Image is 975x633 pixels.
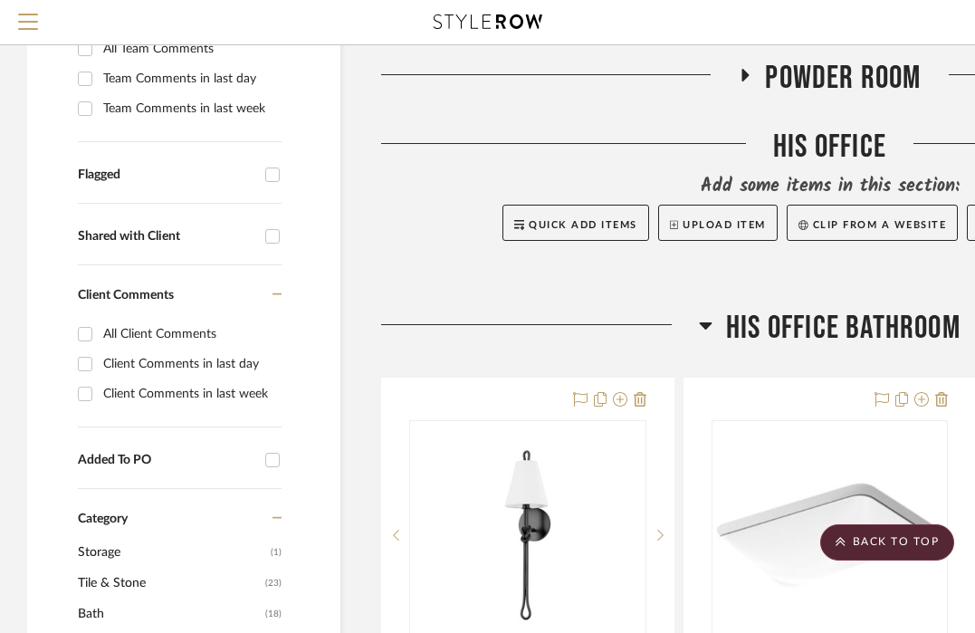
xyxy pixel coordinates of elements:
[502,205,649,241] button: Quick Add Items
[103,320,277,349] div: All Client Comments
[78,568,261,599] span: Tile & Stone
[726,309,961,348] span: His Office Bathroom
[78,537,266,568] span: Storage
[78,229,256,245] div: Shared with Client
[78,512,128,527] span: Category
[103,64,277,93] div: Team Comments in last day
[103,34,277,63] div: All Team Comments
[78,453,256,468] div: Added To PO
[103,350,277,379] div: Client Comments in last day
[265,599,282,628] span: (18)
[271,538,282,567] span: (1)
[78,168,256,183] div: Flagged
[103,379,277,408] div: Client Comments in last week
[658,205,778,241] button: Upload Item
[78,289,174,302] span: Client Comments
[103,94,277,123] div: Team Comments in last week
[765,59,921,98] span: Powder Room
[78,599,261,629] span: Bath
[787,205,958,241] button: Clip from a website
[265,569,282,598] span: (23)
[820,524,954,561] scroll-to-top-button: BACK TO TOP
[529,220,637,230] span: Quick Add Items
